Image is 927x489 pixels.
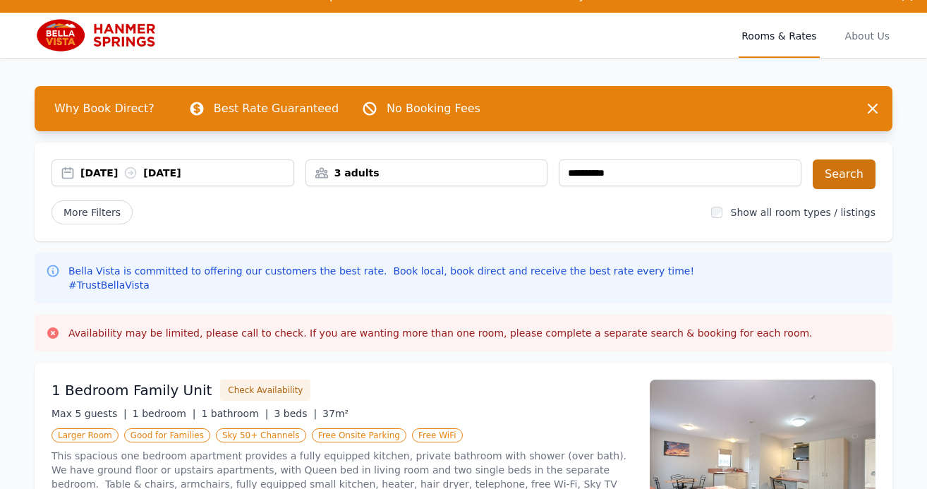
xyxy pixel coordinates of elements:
div: 3 adults [306,166,547,180]
button: Search [813,159,875,189]
a: About Us [842,13,892,58]
span: More Filters [51,200,133,224]
p: Bella Vista is committed to offering our customers the best rate. Book local, book direct and rec... [68,264,697,292]
a: Rooms & Rates [739,13,819,58]
div: [DATE] [DATE] [80,166,293,180]
span: 1 bedroom | [133,408,196,419]
span: Free WiFi [412,428,463,442]
button: Check Availability [220,380,310,401]
span: Sky 50+ Channels [216,428,306,442]
h3: Availability may be limited, please call to check. If you are wanting more than one room, please ... [68,326,813,340]
span: 1 bathroom | [201,408,268,419]
p: No Booking Fees [387,100,480,117]
p: Best Rate Guaranteed [214,100,339,117]
span: Larger Room [51,428,119,442]
span: Max 5 guests | [51,408,127,419]
span: Good for Families [124,428,210,442]
img: Bella Vista Hanmer Springs [35,18,171,52]
span: 37m² [322,408,349,419]
h3: 1 Bedroom Family Unit [51,380,212,400]
span: 3 beds | [274,408,317,419]
span: Why Book Direct? [43,95,166,123]
label: Show all room types / listings [731,207,875,218]
span: Free Onsite Parking [312,428,406,442]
